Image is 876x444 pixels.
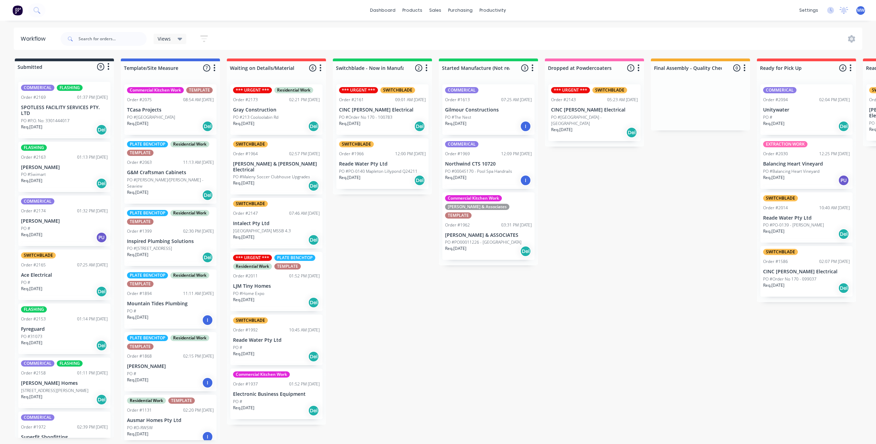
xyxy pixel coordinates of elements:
[819,97,850,103] div: 02:04 PM [DATE]
[96,286,107,297] div: Del
[819,205,850,211] div: 10:40 AM [DATE]
[127,97,152,103] div: Order #2075
[21,124,42,130] p: Req. [DATE]
[763,195,798,201] div: SWITCHBLADE
[21,198,54,204] div: COMMERICAL
[124,84,217,135] div: Commercial Kitchen WorkTEMPLATEOrder #207508:54 AM [DATE]TCasa ProjectsPO #[GEOGRAPHIC_DATA]Req.[...
[127,114,175,120] p: PO #[GEOGRAPHIC_DATA]
[183,353,214,359] div: 02:15 PM [DATE]
[233,283,320,289] p: LJM Tiny Homes
[127,363,214,369] p: [PERSON_NAME]
[18,304,110,354] div: FLASHINGOrder #215301:14 PM [DATE]FyreguardPO #31073Req.[DATE]Del
[21,165,108,170] p: [PERSON_NAME]
[289,327,320,333] div: 10:45 AM [DATE]
[202,252,213,263] div: Del
[857,7,865,13] span: MW
[21,394,42,400] p: Req. [DATE]
[233,391,320,397] p: Electronic Business Equipment
[445,175,466,181] p: Req. [DATE]
[127,219,154,225] div: TEMPLATE
[127,290,152,297] div: Order #1894
[520,246,531,257] div: Del
[183,407,214,413] div: 02:20 PM [DATE]
[233,345,242,351] p: PO #
[127,343,154,350] div: TEMPLATE
[763,269,850,275] p: CINC [PERSON_NAME] Electrical
[168,398,195,404] div: TEMPLATE
[96,124,107,135] div: Del
[77,370,108,376] div: 01:11 PM [DATE]
[445,107,532,113] p: Gilmour Constructions
[127,371,136,377] p: PO #
[233,201,268,207] div: SWITCHBLADE
[78,32,147,46] input: Search for orders...
[127,177,214,189] p: PO #[PERSON_NAME]/[PERSON_NAME] - Seaview
[838,283,849,294] div: Del
[124,269,217,329] div: PLATE BENCHTOPResidential WorkTEMPLATEOrder #189411:11 AM [DATE]Mountain Tides PlumbingPO #Req.[D...
[96,178,107,189] div: Del
[760,192,853,243] div: SWITCHBLADEOrder #201410:40 AM [DATE]Reade Water Pty LtdPO #PO-0139 - [PERSON_NAME]Req.[DATE]Del
[233,327,258,333] div: Order #1992
[127,252,148,258] p: Req. [DATE]
[183,97,214,103] div: 08:54 AM [DATE]
[414,121,425,132] div: Del
[445,97,470,103] div: Order #1613
[395,97,426,103] div: 09:01 AM [DATE]
[763,258,788,265] div: Order #1586
[202,377,213,388] div: I
[520,175,531,186] div: I
[445,195,502,201] div: Commercial Kitchen Work
[819,151,850,157] div: 12:25 PM [DATE]
[127,228,152,234] div: Order #1399
[77,262,108,268] div: 07:25 AM [DATE]
[127,407,152,413] div: Order #1131
[760,246,853,297] div: SWITCHBLADEOrder #158602:07 PM [DATE]CINC [PERSON_NAME] ElectricalPO #Order No 170 - 099037Req.[D...
[289,151,320,157] div: 02:57 PM [DATE]
[763,175,784,181] p: Req. [DATE]
[233,290,264,297] p: PO #Home Expo
[445,120,466,127] p: Req. [DATE]
[127,170,214,176] p: G&M Craftsman Cabinets
[233,114,278,120] p: PO #213 Cooloolabin Rd
[819,258,850,265] div: 02:07 PM [DATE]
[18,358,110,408] div: COMMERICALFLASHINGOrder #215801:11 PM [DATE][PERSON_NAME] Homes[STREET_ADDRESS][PERSON_NAME]Req.[...
[127,120,148,127] p: Req. [DATE]
[21,326,108,332] p: Fyreguard
[233,297,254,303] p: Req. [DATE]
[183,159,214,166] div: 11:13 AM [DATE]
[21,118,70,124] p: PO #P.O. No: 3301444017
[96,232,107,243] div: PU
[308,121,319,132] div: Del
[233,210,258,216] div: Order #2147
[763,228,784,234] p: Req. [DATE]
[233,174,310,180] p: PO #Maleny Soccer Clubhouse Upgrades
[442,84,535,135] div: COMMERICALOrder #161307:25 AM [DATE]Gilmour ConstructionsPO #The NestReq.[DATE]I
[445,161,532,167] p: Northwind CTS 10720
[445,114,471,120] p: PO #The Nest
[289,210,320,216] div: 07:46 AM [DATE]
[127,431,148,437] p: Req. [DATE]
[127,281,154,287] div: TEMPLATE
[230,369,323,419] div: Commercial Kitchen WorkOrder #193701:52 PM [DATE]Electronic Business EquipmentPO #Req.[DATE]Del
[77,154,108,160] div: 01:13 PM [DATE]
[763,107,850,113] p: Unitywater
[380,87,415,93] div: SWITCHBLADE
[760,138,853,189] div: EXTRACTION WORKOrder #203012:25 PM [DATE]Balancing Heart VineyardPO #Balancing Heart VineyardReq....
[520,121,531,132] div: I
[763,276,816,282] p: PO #Order No 170 - 099037
[21,94,46,101] div: Order #2169
[551,97,576,103] div: Order #2143
[336,138,429,189] div: SWITCHBLADEOrder #196612:00 PM [DATE]Reade Water Pty LtdPO #PO-0140 Mapleton Lillypond Q24211Req....
[233,107,320,113] p: Gray Construction
[445,87,478,93] div: COMMERICAL
[158,35,171,42] span: Views
[308,351,319,362] div: Del
[233,405,254,411] p: Req. [DATE]
[233,263,272,269] div: Residential Work
[339,151,364,157] div: Order #1966
[339,161,426,167] p: Reade Water Pty Ltd
[21,360,54,367] div: COMMERICAL
[170,210,209,216] div: Residential Work
[763,205,788,211] div: Order #2014
[127,398,166,404] div: Residential Work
